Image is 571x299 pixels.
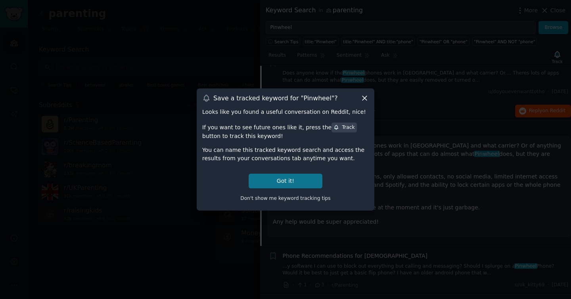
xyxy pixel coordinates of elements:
div: Looks like you found a useful conversation on Reddit, nice! [202,108,369,116]
span: Don't show me keyword tracking tips [240,195,331,201]
button: Got it! [249,174,322,188]
div: If you want to see future ones like it, press the button to track this keyword! [202,122,369,140]
h3: Save a tracked keyword for " Pinwheel "? [213,94,338,102]
div: You can name this tracked keyword search and access the results from your conversations tab anyti... [202,146,369,163]
div: Track [333,124,354,131]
